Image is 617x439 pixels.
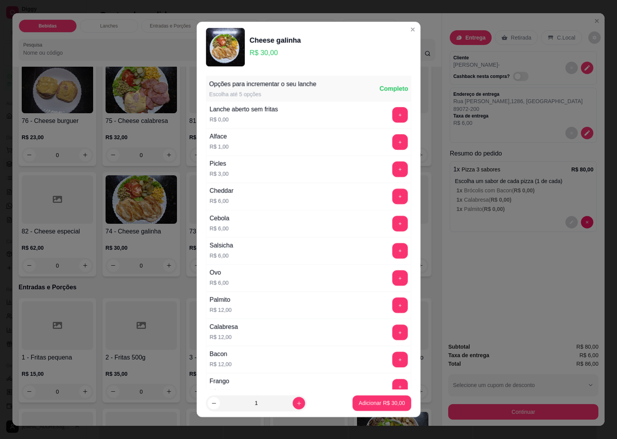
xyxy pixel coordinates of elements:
div: Opções para incrementar o seu lanche [209,80,316,89]
div: Bacon [210,350,232,359]
div: Salsicha [210,241,233,250]
p: R$ 6,00 [210,279,229,287]
img: product-image [206,28,245,67]
button: add [392,162,407,177]
p: R$ 12,00 [210,306,232,314]
div: Ovo [210,268,229,278]
p: R$ 12,00 [210,388,232,396]
p: R$ 12,00 [210,361,232,368]
button: add [392,352,407,368]
button: Adicionar R$ 30,00 [352,396,411,411]
button: add [392,271,407,286]
button: add [392,243,407,259]
div: Cebola [210,214,229,223]
div: Cheese galinha [250,35,301,46]
button: add [392,379,407,395]
button: add [392,325,407,340]
button: add [392,107,407,123]
div: Cheddar [210,187,233,196]
button: add [392,216,407,232]
div: Calabresa [210,323,238,332]
div: Palmito [210,296,232,305]
p: R$ 3,00 [210,170,229,178]
div: Completo [379,85,408,94]
p: R$ 6,00 [210,225,229,232]
p: Adicionar R$ 30,00 [359,399,405,407]
button: add [392,135,407,150]
p: R$ 12,00 [210,334,238,341]
button: add [392,189,407,204]
p: R$ 30,00 [250,47,301,58]
div: Frango [210,377,232,386]
p: R$ 1,00 [210,143,229,151]
p: R$ 6,00 [210,252,233,260]
p: R$ 6,00 [210,197,233,205]
button: Close [406,23,419,36]
button: decrease-product-quantity [208,397,220,410]
div: Picles [210,159,229,169]
button: increase-product-quantity [293,397,305,410]
button: add [392,298,407,313]
div: Alface [210,132,229,142]
div: Lanche aberto sem fritas [210,105,278,114]
p: R$ 0,00 [210,116,278,124]
div: Escolha até 5 opções [209,91,316,99]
